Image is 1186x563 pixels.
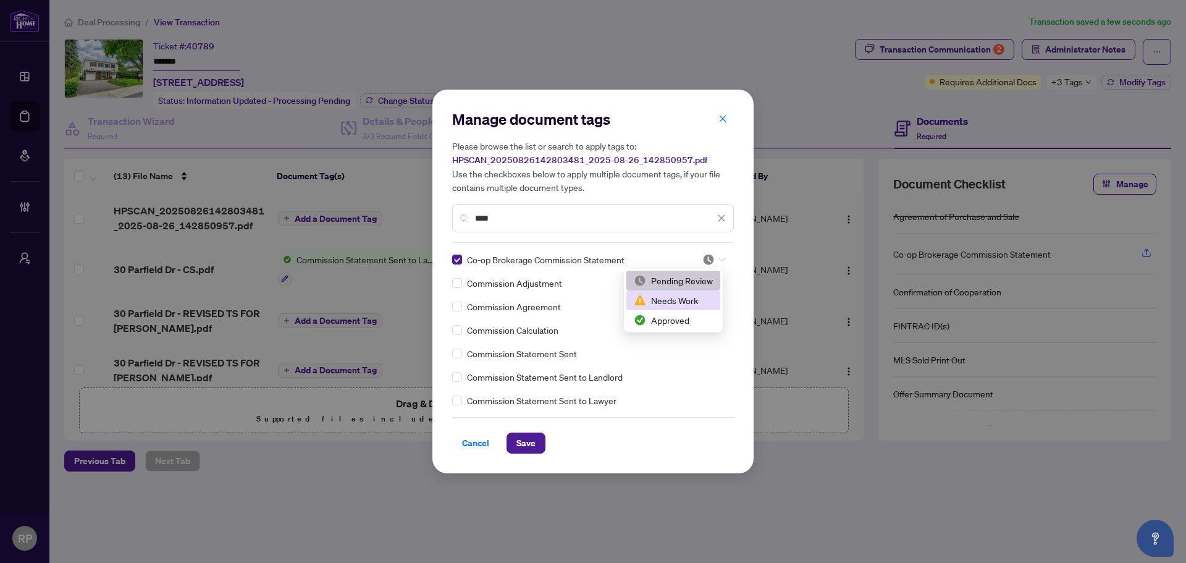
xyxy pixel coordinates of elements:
[626,310,720,330] div: Approved
[467,370,623,384] span: Commission Statement Sent to Landlord
[626,290,720,310] div: Needs Work
[702,253,726,266] span: Pending Review
[634,313,713,327] div: Approved
[467,323,558,337] span: Commission Calculation
[634,274,713,287] div: Pending Review
[462,433,489,453] span: Cancel
[702,253,715,266] img: status
[467,394,616,407] span: Commission Statement Sent to Lawyer
[634,274,646,287] img: status
[467,300,561,313] span: Commission Agreement
[516,433,536,453] span: Save
[467,276,562,290] span: Commission Adjustment
[634,294,713,307] div: Needs Work
[634,314,646,326] img: status
[452,155,707,166] span: HPSCAN_20250826142803481_2025-08-26_142850957.pdf
[634,294,646,307] img: status
[452,139,734,194] h5: Please browse the list or search to apply tags to: Use the checkboxes below to apply multiple doc...
[1137,520,1174,557] button: Open asap
[467,253,625,266] span: Co-op Brokerage Commission Statement
[626,271,720,290] div: Pending Review
[717,214,726,222] span: close
[507,433,545,454] button: Save
[467,347,577,360] span: Commission Statement Sent
[452,433,499,454] button: Cancel
[718,114,727,123] span: close
[452,109,734,129] h2: Manage document tags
